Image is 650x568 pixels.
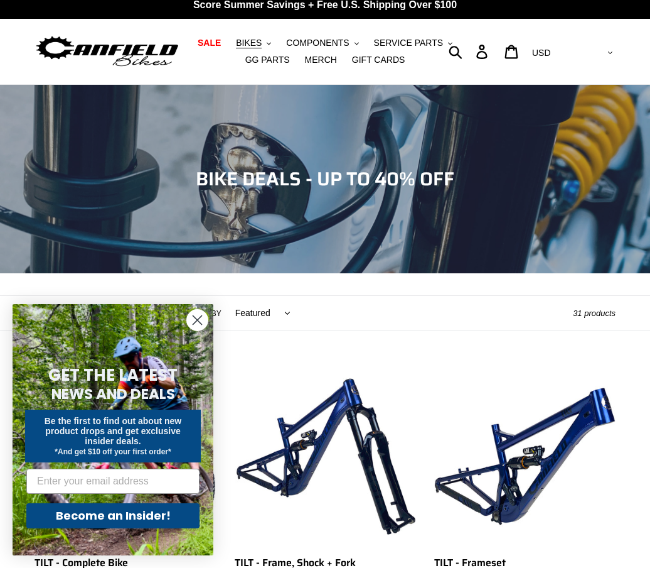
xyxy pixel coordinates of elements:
span: MERCH [305,55,337,65]
button: Close dialog [186,309,208,331]
span: *And get $10 off your first order* [55,447,171,456]
a: GG PARTS [239,52,296,68]
span: GG PARTS [245,55,290,65]
button: BIKES [230,35,277,52]
button: Become an Insider! [26,503,200,528]
span: BIKE DEALS - UP TO 40% OFF [196,164,454,194]
span: 31 products [573,309,615,318]
span: SERVICE PARTS [374,38,443,48]
span: GIFT CARDS [352,55,405,65]
span: NEWS AND DEALS [51,384,175,404]
a: SALE [191,35,227,52]
button: SERVICE PARTS [368,35,459,52]
span: Be the first to find out about new product drops and get exclusive insider deals. [45,416,182,446]
span: SALE [198,38,221,48]
a: GIFT CARDS [346,52,412,68]
span: BIKES [236,38,262,48]
a: MERCH [299,52,343,68]
img: Canfield Bikes [35,33,180,70]
button: COMPONENTS [280,35,365,52]
span: COMPONENTS [286,38,349,48]
input: Enter your email address [26,469,200,494]
span: GET THE LATEST [48,364,178,386]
